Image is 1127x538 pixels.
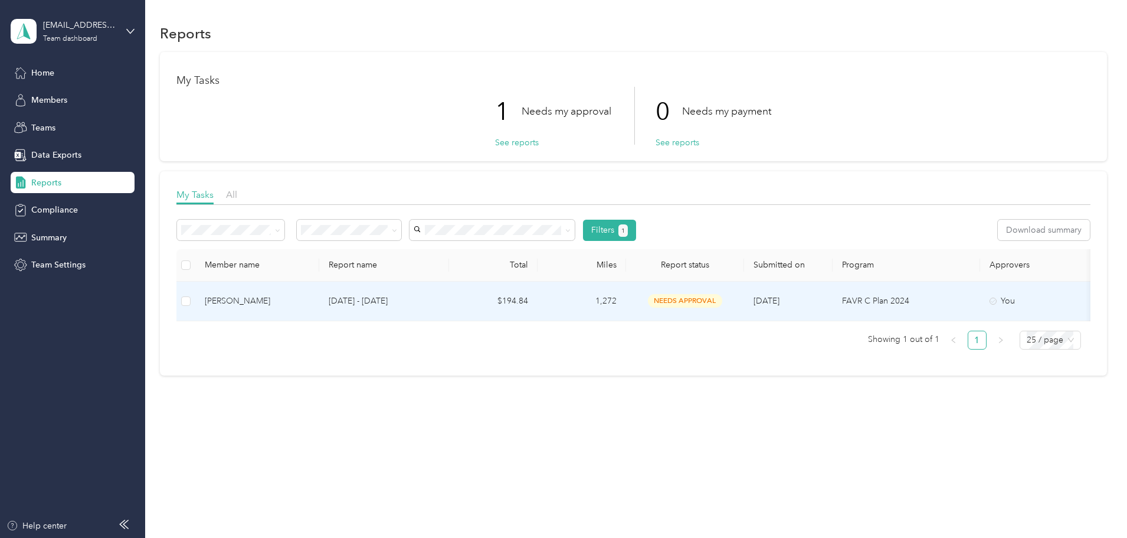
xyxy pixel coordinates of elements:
[176,74,1090,87] h1: My Tasks
[1027,331,1074,349] span: 25 / page
[998,220,1090,240] button: Download summary
[1061,472,1127,538] iframe: Everlance-gr Chat Button Frame
[682,104,771,119] p: Needs my payment
[1020,331,1081,350] div: Page Size
[621,226,625,236] span: 1
[31,122,55,134] span: Teams
[990,295,1089,308] div: You
[618,224,628,237] button: 1
[968,331,986,349] a: 1
[31,231,67,244] span: Summary
[842,295,971,308] p: FAVR C Plan 2024
[6,520,67,532] button: Help center
[226,189,237,200] span: All
[31,259,86,271] span: Team Settings
[991,331,1010,350] li: Next Page
[160,27,211,40] h1: Reports
[753,296,779,306] span: [DATE]
[538,282,626,321] td: 1,272
[31,177,61,189] span: Reports
[205,295,310,308] div: [PERSON_NAME]
[31,204,78,216] span: Compliance
[968,331,987,350] li: 1
[522,104,611,119] p: Needs my approval
[997,337,1004,344] span: right
[950,337,957,344] span: left
[656,87,682,136] p: 0
[944,331,963,350] li: Previous Page
[980,249,1098,282] th: Approvers
[547,260,617,270] div: Miles
[43,35,97,43] div: Team dashboard
[944,331,963,350] button: left
[495,136,539,149] button: See reports
[833,282,980,321] td: FAVR C Plan 2024
[31,94,67,106] span: Members
[31,149,81,161] span: Data Exports
[43,19,117,31] div: [EMAIL_ADDRESS][PERSON_NAME][DOMAIN_NAME]
[458,260,528,270] div: Total
[656,136,699,149] button: See reports
[744,249,833,282] th: Submitted on
[195,249,319,282] th: Member name
[648,294,722,308] span: needs approval
[449,282,538,321] td: $194.84
[583,220,637,241] button: Filters1
[868,331,939,348] span: Showing 1 out of 1
[176,189,214,200] span: My Tasks
[635,260,735,270] span: Report status
[833,249,980,282] th: Program
[205,260,310,270] div: Member name
[31,67,54,79] span: Home
[495,87,522,136] p: 1
[991,331,1010,350] button: right
[329,295,440,308] p: [DATE] - [DATE]
[319,249,449,282] th: Report name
